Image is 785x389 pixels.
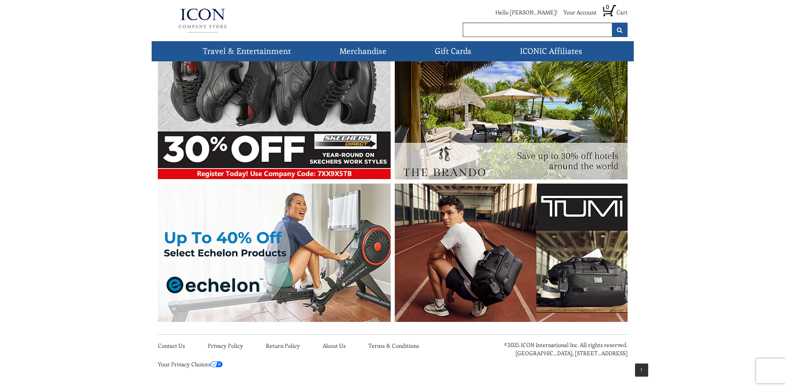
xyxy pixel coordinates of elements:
img: Tumi [395,184,628,322]
li: Hello [PERSON_NAME]! [489,8,557,21]
a: About Us [323,342,346,349]
a: Your Account [563,9,597,16]
img: The Brando Resort 2023 [395,41,628,179]
a: Merchandise [336,41,390,61]
a: Contact Us [158,342,185,349]
a: Return Policy [266,342,300,349]
img: Sketchers [158,41,391,179]
a: Terms & Conditions [368,342,419,349]
a: Privacy Policy [208,342,243,349]
a: Your Privacy Choices [158,361,223,368]
img: Echelon 2023 [158,184,391,322]
a: 0 Cart [603,9,628,16]
a: Gift Cards [431,41,475,61]
p: ©2025 ICON International Inc. All rights reserved. [GEOGRAPHIC_DATA], [STREET_ADDRESS] [479,341,628,357]
a: Travel & Entertainment [199,41,294,61]
a: ICONIC Affiliates [517,41,586,61]
a: ↑ [635,363,648,377]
